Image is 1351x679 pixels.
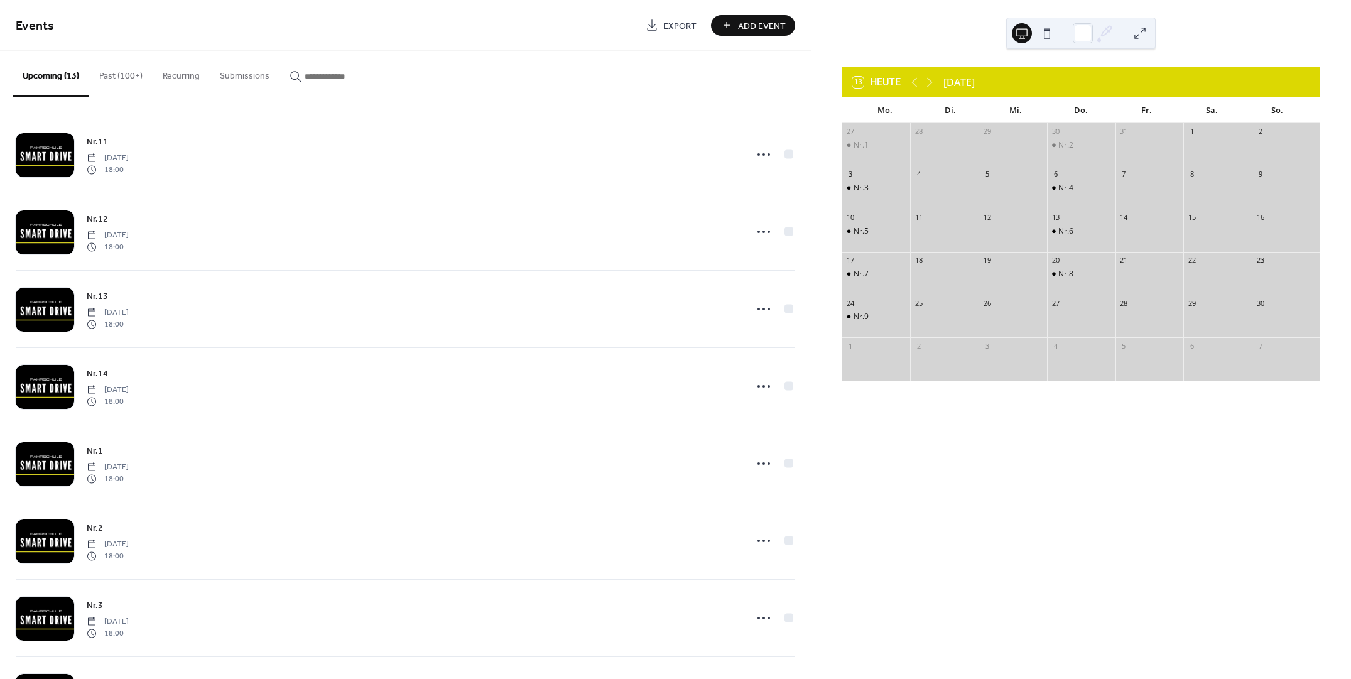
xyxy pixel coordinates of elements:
[982,170,992,179] div: 5
[1047,183,1115,193] div: Nr.4
[1256,127,1265,136] div: 2
[87,598,103,612] a: Nr.3
[210,51,279,95] button: Submissions
[87,136,108,149] span: Nr.11
[87,396,129,407] span: 18:00
[87,241,129,253] span: 18:00
[854,140,869,151] div: Nr.1
[846,298,855,308] div: 24
[87,213,108,226] span: Nr.12
[636,15,706,36] a: Export
[87,599,103,612] span: Nr.3
[1058,140,1073,151] div: Nr.2
[1114,98,1179,123] div: Fr.
[1119,170,1129,179] div: 7
[1256,170,1265,179] div: 9
[982,341,992,350] div: 3
[1187,127,1196,136] div: 1
[663,19,697,33] span: Export
[87,318,129,330] span: 18:00
[87,307,129,318] span: [DATE]
[914,341,923,350] div: 2
[1051,170,1060,179] div: 6
[1047,269,1115,280] div: Nr.8
[1051,256,1060,265] div: 20
[842,269,911,280] div: Nr.7
[943,75,975,90] div: [DATE]
[87,521,103,535] a: Nr.2
[914,256,923,265] div: 18
[87,289,108,303] a: Nr.13
[87,616,129,627] span: [DATE]
[87,366,108,381] a: Nr.14
[1256,298,1265,308] div: 30
[87,550,129,562] span: 18:00
[846,127,855,136] div: 27
[1058,183,1073,193] div: Nr.4
[914,298,923,308] div: 25
[982,298,992,308] div: 26
[1051,298,1060,308] div: 27
[87,367,108,381] span: Nr.14
[87,539,129,550] span: [DATE]
[89,51,153,95] button: Past (100+)
[846,170,855,179] div: 3
[1051,127,1060,136] div: 30
[982,212,992,222] div: 12
[846,341,855,350] div: 1
[1256,212,1265,222] div: 16
[852,98,918,123] div: Mo.
[982,256,992,265] div: 19
[1187,212,1196,222] div: 15
[854,312,869,322] div: Nr.9
[1119,127,1129,136] div: 31
[914,170,923,179] div: 4
[87,443,103,458] a: Nr.1
[842,183,911,193] div: Nr.3
[982,127,992,136] div: 29
[914,212,923,222] div: 11
[914,127,923,136] div: 28
[846,212,855,222] div: 10
[87,522,103,535] span: Nr.2
[87,153,129,164] span: [DATE]
[153,51,210,95] button: Recurring
[1256,256,1265,265] div: 23
[1047,226,1115,237] div: Nr.6
[1187,256,1196,265] div: 22
[16,14,54,38] span: Events
[87,134,108,149] a: Nr.11
[842,312,911,322] div: Nr.9
[87,627,129,639] span: 18:00
[1245,98,1310,123] div: So.
[87,212,108,226] a: Nr.12
[854,183,869,193] div: Nr.3
[1187,170,1196,179] div: 8
[1119,298,1129,308] div: 28
[1180,98,1245,123] div: Sa.
[854,269,869,280] div: Nr.7
[1119,341,1129,350] div: 5
[13,51,89,97] button: Upcoming (13)
[1119,212,1129,222] div: 14
[87,230,129,241] span: [DATE]
[1051,341,1060,350] div: 4
[87,290,108,303] span: Nr.13
[842,140,911,151] div: Nr.1
[854,226,869,237] div: Nr.5
[1256,341,1265,350] div: 7
[711,15,795,36] button: Add Event
[1187,341,1196,350] div: 6
[87,384,129,396] span: [DATE]
[87,473,129,484] span: 18:00
[1058,269,1073,280] div: Nr.8
[87,164,129,175] span: 18:00
[1048,98,1114,123] div: Do.
[1047,140,1115,151] div: Nr.2
[848,73,905,91] button: 13Heute
[87,445,103,458] span: Nr.1
[983,98,1048,123] div: Mi.
[1119,256,1129,265] div: 21
[738,19,786,33] span: Add Event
